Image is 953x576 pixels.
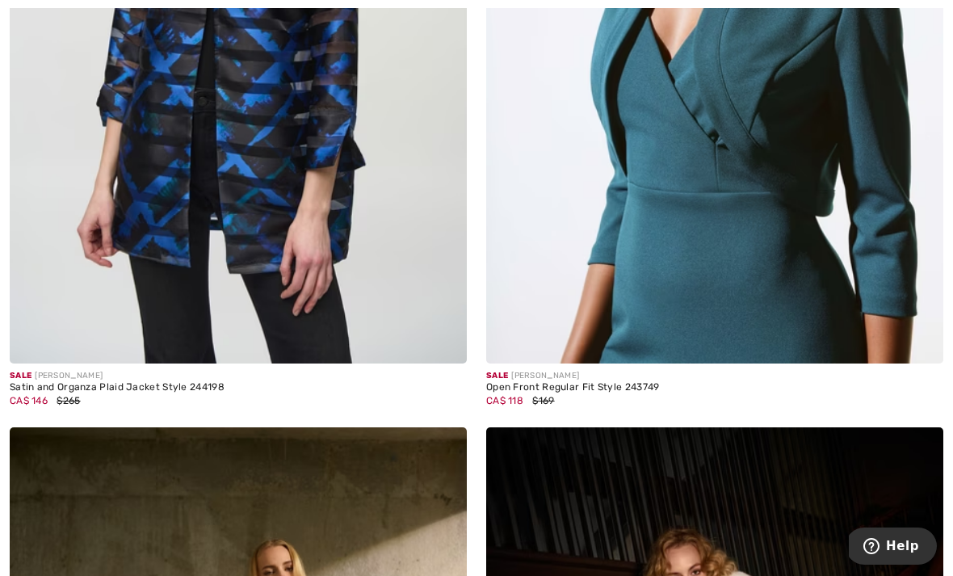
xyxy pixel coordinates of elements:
[849,528,937,568] iframe: Opens a widget where you can find more information
[486,371,508,380] span: Sale
[10,370,467,382] div: [PERSON_NAME]
[486,370,943,382] div: [PERSON_NAME]
[532,395,554,406] span: $169
[486,395,523,406] span: CA$ 118
[10,371,31,380] span: Sale
[10,395,48,406] span: CA$ 146
[10,382,467,393] div: Satin and Organza Plaid Jacket Style 244198
[486,382,943,393] div: Open Front Regular Fit Style 243749
[57,395,80,406] span: $265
